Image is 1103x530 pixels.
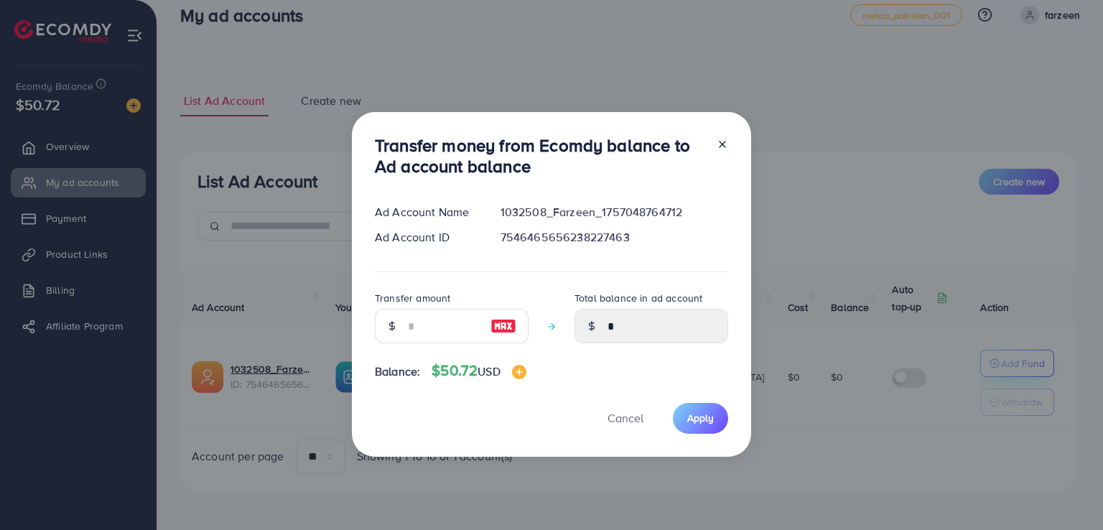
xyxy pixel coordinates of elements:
span: Balance: [375,363,420,380]
iframe: Chat [1042,465,1092,519]
label: Total balance in ad account [574,291,702,305]
div: Ad Account Name [363,204,489,220]
h4: $50.72 [432,362,526,380]
div: 1032508_Farzeen_1757048764712 [489,204,740,220]
span: Cancel [608,410,643,426]
img: image [512,365,526,379]
h3: Transfer money from Ecomdy balance to Ad account balance [375,135,705,177]
label: Transfer amount [375,291,450,305]
img: image [490,317,516,335]
div: 7546465656238227463 [489,229,740,246]
div: Ad Account ID [363,229,489,246]
span: USD [478,363,500,379]
span: Apply [687,411,714,425]
button: Apply [673,403,728,434]
button: Cancel [590,403,661,434]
